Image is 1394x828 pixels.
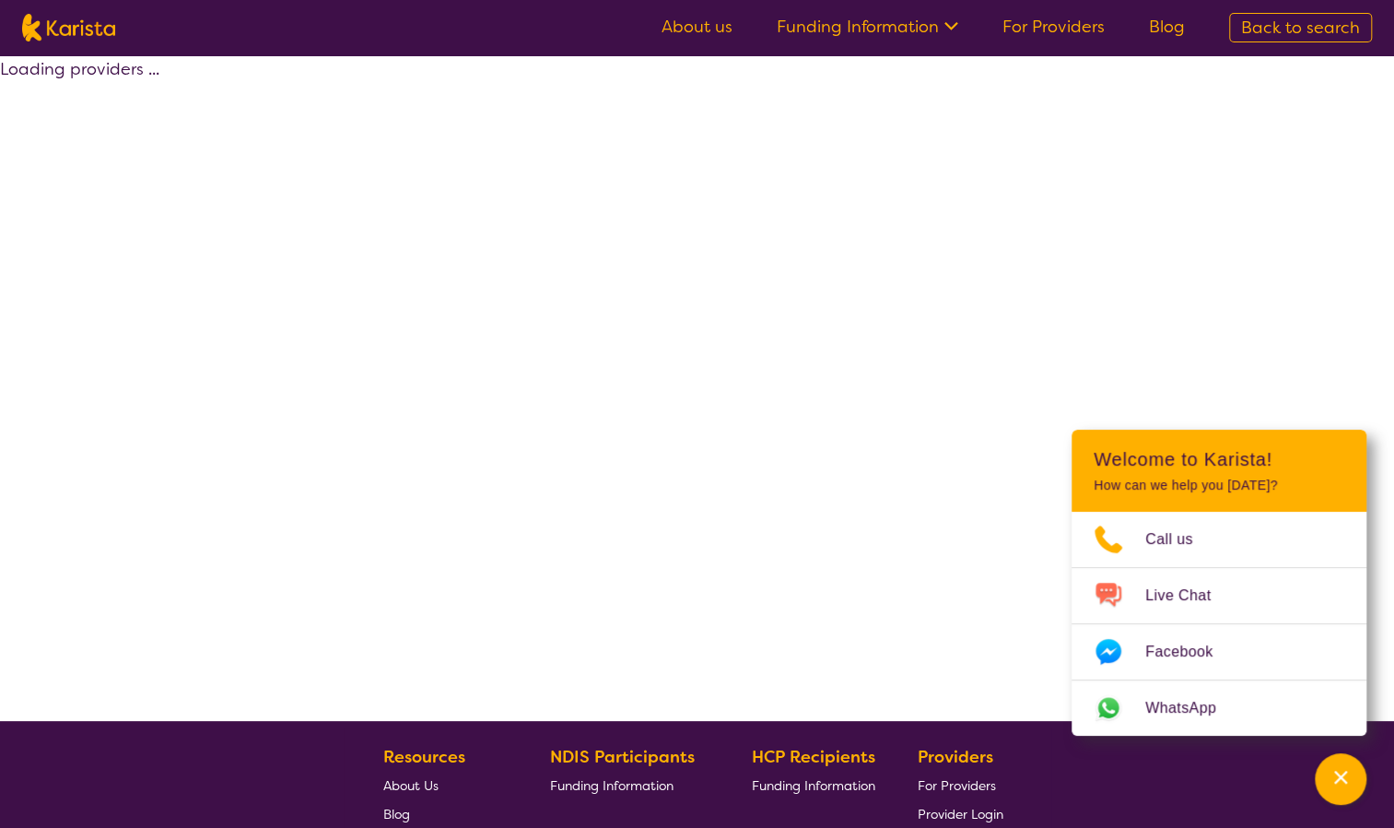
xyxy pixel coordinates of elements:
span: Funding Information [751,777,874,794]
span: Provider Login [918,806,1003,822]
a: For Providers [1002,16,1105,38]
b: Providers [918,746,993,768]
p: How can we help you [DATE]? [1094,478,1344,493]
span: For Providers [918,777,996,794]
span: Facebook [1145,638,1235,666]
a: About Us [383,771,507,799]
b: Resources [383,746,465,768]
span: Blog [383,806,410,822]
a: Blog [383,799,507,828]
b: HCP Recipients [751,746,874,768]
span: Funding Information [550,777,674,794]
span: Back to search [1241,17,1360,39]
b: NDIS Participants [550,746,695,768]
a: Funding Information [550,771,709,799]
a: Blog [1149,16,1185,38]
span: Call us [1145,526,1215,553]
ul: Choose channel [1072,512,1366,736]
a: For Providers [918,771,1003,799]
a: Funding Information [751,771,874,799]
div: Channel Menu [1072,430,1366,736]
a: Provider Login [918,799,1003,828]
button: Channel Menu [1315,753,1366,805]
span: Live Chat [1145,582,1233,609]
a: Web link opens in a new tab. [1072,680,1366,736]
h2: Welcome to Karista! [1094,448,1344,470]
a: Back to search [1229,13,1372,42]
img: Karista logo [22,14,115,41]
span: WhatsApp [1145,694,1238,722]
a: Funding Information [777,16,958,38]
span: About Us [383,777,439,794]
a: About us [662,16,732,38]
